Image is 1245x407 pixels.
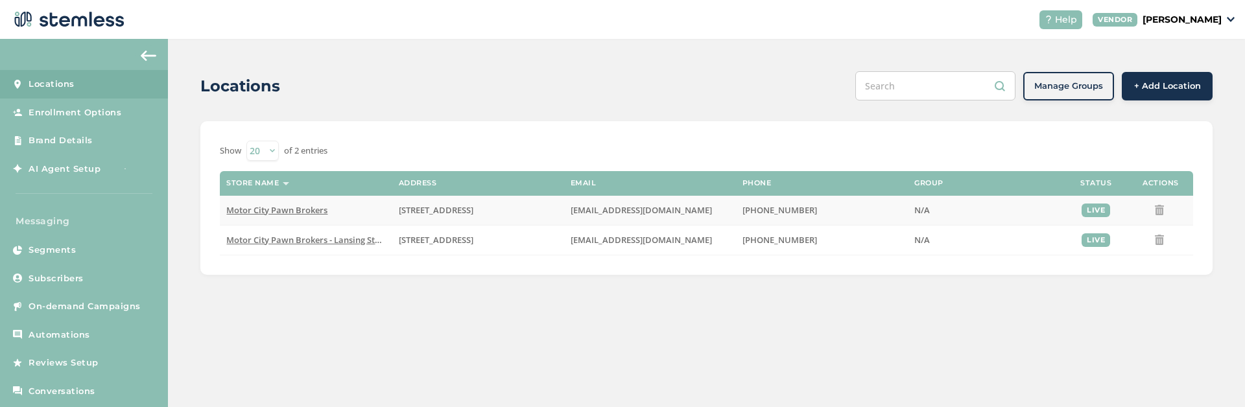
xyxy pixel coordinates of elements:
span: Automations [29,329,90,342]
span: + Add Location [1134,80,1201,93]
button: + Add Location [1122,72,1213,100]
label: 1544 East 8 Mile Road [399,205,558,216]
img: icon-arrow-back-accent-c549486e.svg [141,51,156,61]
h2: Locations [200,75,280,98]
label: Motor City Pawn Brokers [226,205,385,216]
div: VENDOR [1093,13,1137,27]
span: Motor City Pawn Brokers [226,204,327,216]
input: Search [855,71,1015,100]
div: live [1082,203,1110,217]
label: Address [399,179,437,187]
label: mark@motorcitypawnbrokers.com [571,235,729,246]
span: [EMAIL_ADDRESS][DOMAIN_NAME] [571,204,712,216]
button: Manage Groups [1023,72,1114,100]
label: Store name [226,179,279,187]
label: Group [914,179,943,187]
label: N/A [914,235,1057,246]
div: live [1082,233,1110,247]
span: [STREET_ADDRESS] [399,234,473,246]
img: icon-sort-1e1d7615.svg [283,182,289,185]
span: Manage Groups [1034,80,1103,93]
label: 1544 East Eight Mile Road [399,235,558,246]
span: On-demand Campaigns [29,300,141,313]
label: Phone [742,179,772,187]
span: Enrollment Options [29,106,121,119]
img: glitter-stars-b7820f95.gif [110,156,136,181]
span: [STREET_ADDRESS] [399,204,473,216]
label: mark@motorcitypawnbrokers.com [571,205,729,216]
img: logo-dark-0685b13c.svg [10,6,124,32]
span: [EMAIL_ADDRESS][DOMAIN_NAME] [571,234,712,246]
label: (586) 855-6275 [742,205,901,216]
label: Show [220,145,241,157]
span: Segments [29,244,76,257]
img: icon-help-white-03924b79.svg [1045,16,1052,23]
th: Actions [1128,171,1193,196]
span: [PHONE_NUMBER] [742,204,817,216]
label: N/A [914,205,1057,216]
label: Email [571,179,597,187]
span: Conversations [29,385,95,398]
span: Motor City Pawn Brokers - Lansing Store [226,234,388,246]
span: Help [1055,13,1077,27]
span: Brand Details [29,134,93,147]
span: Subscribers [29,272,84,285]
span: Reviews Setup [29,356,99,369]
span: AI Agent Setup [29,163,101,176]
span: Locations [29,78,75,91]
label: of 2 entries [284,145,327,157]
label: (586) 855-6275 [742,235,901,246]
p: [PERSON_NAME] [1143,13,1222,27]
span: [PHONE_NUMBER] [742,234,817,246]
iframe: Chat Widget [1180,345,1245,407]
label: Status [1080,179,1111,187]
img: icon_down-arrow-small-66adaf34.svg [1227,17,1235,22]
label: Motor City Pawn Brokers - Lansing Store [226,235,385,246]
